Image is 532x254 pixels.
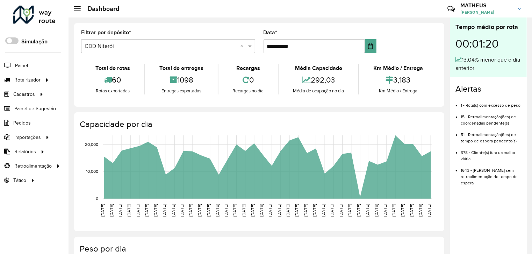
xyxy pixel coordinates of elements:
text: [DATE] [242,204,246,217]
text: [DATE] [418,204,423,217]
span: Pedidos [13,119,31,127]
span: Tático [13,177,26,184]
text: [DATE] [233,204,237,217]
div: Km Médio / Entrega [361,64,436,72]
text: [DATE] [153,204,158,217]
text: 10,000 [86,169,98,174]
text: [DATE] [197,204,202,217]
div: Total de rotas [83,64,143,72]
span: Cadastros [13,91,35,98]
div: 292,03 [280,72,357,87]
h4: Alertas [455,84,521,94]
div: 3,183 [361,72,436,87]
span: Painel [15,62,28,69]
span: Retroalimentação [14,162,52,170]
h2: Dashboard [81,5,120,13]
text: [DATE] [339,204,343,217]
li: 1643 - [PERSON_NAME] sem retroalimentação de tempo de espera [461,162,521,186]
span: Painel de Sugestão [14,105,56,112]
label: Filtrar por depósito [81,28,131,37]
div: 1098 [147,72,216,87]
text: [DATE] [383,204,387,217]
li: 1 - Rota(s) com excesso de peso [461,97,521,108]
text: [DATE] [268,204,273,217]
text: [DATE] [215,204,220,217]
text: [DATE] [312,204,317,217]
text: [DATE] [136,204,140,217]
div: 13,04% menor que o dia anterior [455,56,521,72]
text: [DATE] [365,204,370,217]
div: Média de ocupação no dia [280,87,357,94]
text: [DATE] [144,204,149,217]
text: 0 [96,196,98,201]
span: Importações [14,134,41,141]
text: [DATE] [374,204,379,217]
text: 20,000 [85,142,98,147]
text: [DATE] [347,204,352,217]
span: Relatórios [14,148,36,155]
div: Entregas exportadas [147,87,216,94]
span: [PERSON_NAME] [460,9,513,15]
div: Recargas no dia [220,87,276,94]
text: [DATE] [171,204,175,217]
text: [DATE] [259,204,264,217]
h4: Peso por dia [80,244,437,254]
button: Choose Date [365,39,377,53]
text: [DATE] [118,204,122,217]
h3: MATHEUS [460,2,513,9]
div: Rotas exportadas [83,87,143,94]
text: [DATE] [250,204,255,217]
text: [DATE] [162,204,166,217]
text: [DATE] [180,204,184,217]
span: Clear all [240,42,246,50]
span: Roteirizador [14,76,41,84]
a: Contato Rápido [444,1,459,16]
text: [DATE] [277,204,281,217]
text: [DATE] [321,204,325,217]
text: [DATE] [356,204,361,217]
li: 378 - Cliente(s) fora da malha viária [461,144,521,162]
text: [DATE] [409,204,414,217]
text: [DATE] [427,204,431,217]
text: [DATE] [224,204,228,217]
div: Total de entregas [147,64,216,72]
div: Tempo médio por rota [455,22,521,32]
text: [DATE] [303,204,308,217]
text: [DATE] [401,204,405,217]
text: [DATE] [286,204,290,217]
text: [DATE] [206,204,211,217]
text: [DATE] [100,204,105,217]
text: [DATE] [391,204,396,217]
text: [DATE] [188,204,193,217]
div: Recargas [220,64,276,72]
text: [DATE] [109,204,114,217]
label: Data [264,28,278,37]
text: [DATE] [294,204,299,217]
text: [DATE] [127,204,131,217]
div: Km Médio / Entrega [361,87,436,94]
li: 51 - Retroalimentação(ões) de tempo de espera pendente(s) [461,126,521,144]
li: 15 - Retroalimentação(ões) de coordenadas pendente(s) [461,108,521,126]
div: 60 [83,72,143,87]
div: 00:01:20 [455,32,521,56]
div: Média Capacidade [280,64,357,72]
label: Simulação [21,37,48,46]
div: 0 [220,72,276,87]
text: [DATE] [330,204,335,217]
h4: Capacidade por dia [80,119,437,129]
